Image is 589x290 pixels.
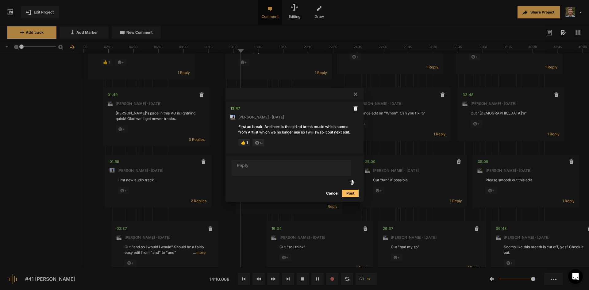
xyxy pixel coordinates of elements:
[238,114,284,120] span: [PERSON_NAME] · [DATE]
[230,105,240,111] div: 13:47.101
[568,269,583,284] div: Open Intercom Messenger
[252,139,264,146] span: +
[238,124,351,135] div: First ad break. And here is the old ad break music which comes from Artlist which we no longer us...
[322,190,342,197] button: Cancel
[342,190,359,197] button: Post
[230,115,235,120] img: ACg8ocJ5zrP0c3SJl5dKscm-Goe6koz8A9fWD7dpguHuX8DX5VIxymM=s96-c
[238,139,250,146] span: 👍 1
